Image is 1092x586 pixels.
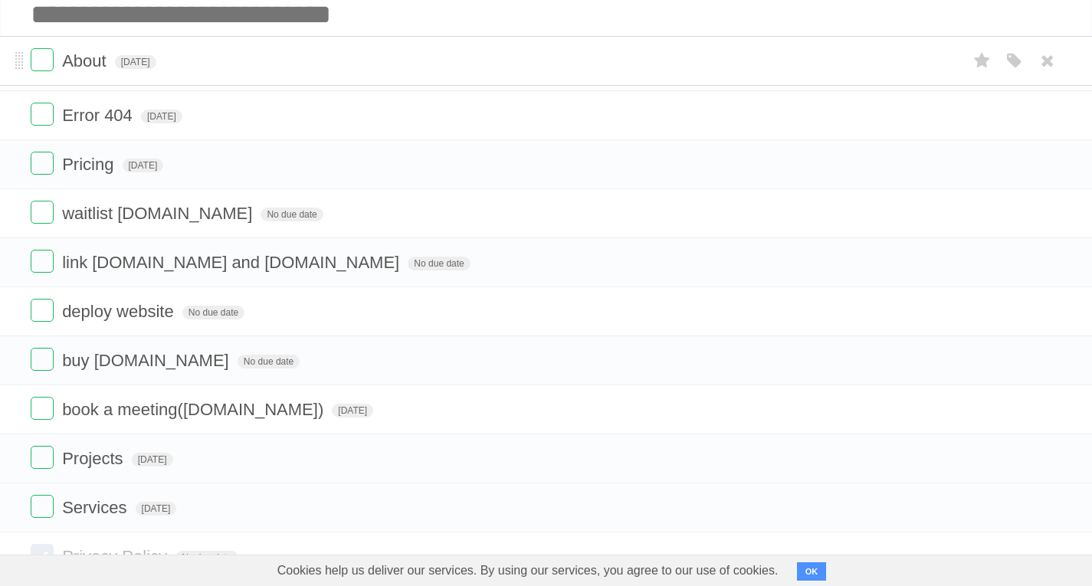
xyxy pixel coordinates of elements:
[968,48,997,74] label: Star task
[175,551,238,565] span: No due date
[31,446,54,469] label: Done
[115,55,156,69] span: [DATE]
[182,306,244,319] span: No due date
[31,103,54,126] label: Done
[132,453,173,467] span: [DATE]
[62,155,117,174] span: Pricing
[31,152,54,175] label: Done
[62,204,256,223] span: waitlist [DOMAIN_NAME]
[62,547,171,566] span: Privacy Policy
[238,355,300,368] span: No due date
[31,348,54,371] label: Done
[31,495,54,518] label: Done
[62,51,110,70] span: About
[62,498,130,517] span: Services
[62,449,126,468] span: Projects
[62,302,178,321] span: deploy website
[31,397,54,420] label: Done
[62,351,233,370] span: buy [DOMAIN_NAME]
[62,253,403,272] span: link [DOMAIN_NAME] and [DOMAIN_NAME]
[31,250,54,273] label: Done
[31,299,54,322] label: Done
[31,201,54,224] label: Done
[408,257,470,270] span: No due date
[262,555,794,586] span: Cookies help us deliver our services. By using our services, you agree to our use of cookies.
[31,544,54,567] label: Done
[62,400,327,419] span: book a meeting([DOMAIN_NAME])
[62,106,136,125] span: Error 404
[797,562,827,581] button: OK
[332,404,373,417] span: [DATE]
[123,159,164,172] span: [DATE]
[261,208,323,221] span: No due date
[31,48,54,71] label: Done
[141,110,182,123] span: [DATE]
[136,502,177,516] span: [DATE]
